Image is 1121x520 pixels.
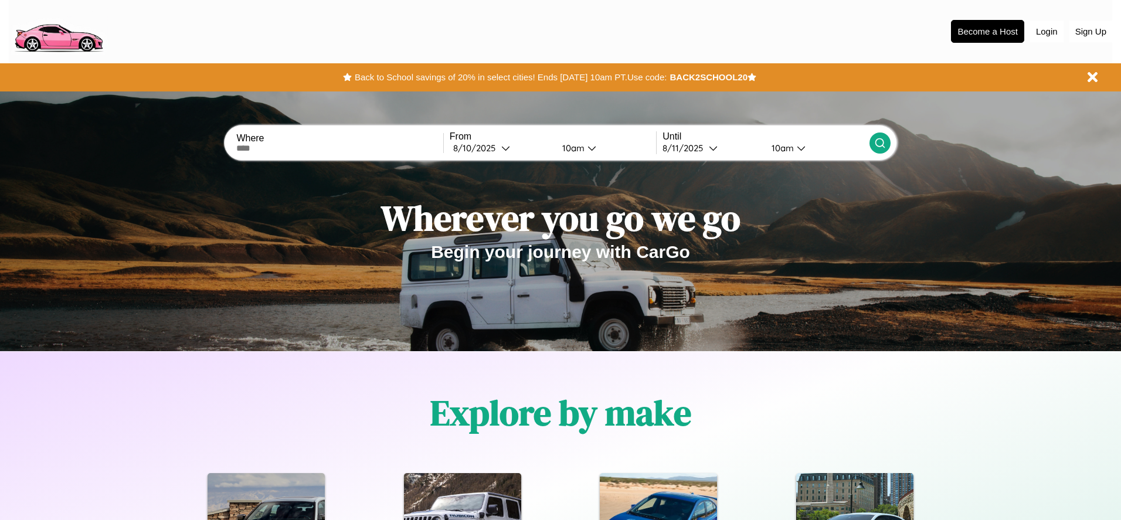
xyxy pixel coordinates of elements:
div: 8 / 11 / 2025 [663,142,709,154]
button: 8/10/2025 [450,142,553,154]
button: Login [1030,21,1064,42]
button: 10am [553,142,656,154]
button: Back to School savings of 20% in select cities! Ends [DATE] 10am PT.Use code: [352,69,670,86]
label: From [450,131,656,142]
label: Until [663,131,869,142]
button: Sign Up [1069,21,1112,42]
button: 10am [762,142,869,154]
h1: Explore by make [430,389,691,437]
b: BACK2SCHOOL20 [670,72,748,82]
div: 10am [556,142,587,154]
img: logo [9,6,108,55]
button: Become a Host [951,20,1024,43]
div: 10am [766,142,797,154]
label: Where [236,133,443,144]
div: 8 / 10 / 2025 [453,142,501,154]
